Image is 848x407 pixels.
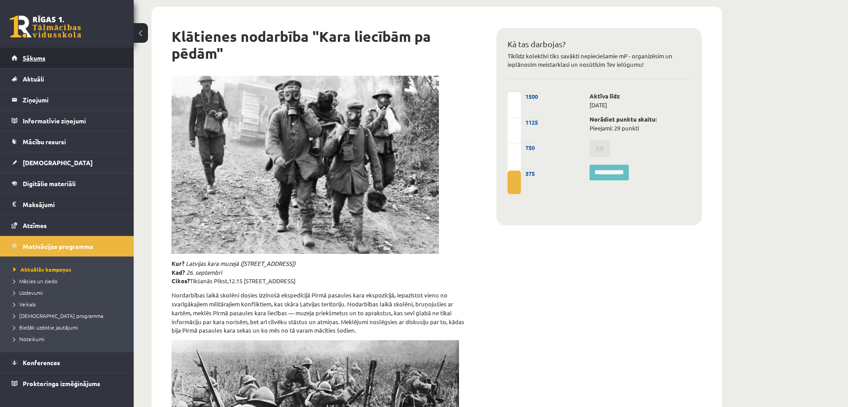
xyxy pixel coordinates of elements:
[12,131,123,152] a: Mācību resursi
[508,92,540,101] div: 1500
[508,39,691,49] h2: Kā tas darbojas?
[12,352,123,373] a: Konferences
[590,92,620,100] strong: Aktīva līdz
[12,152,123,173] a: [DEMOGRAPHIC_DATA]
[12,194,123,215] a: Maksājumi
[13,277,125,285] a: Mācies un ziedo
[508,52,691,69] p: Tiklīdz kolektīvi tiks savākti nepieciešamie mP - organizēsim un ieplānosim meistarklasi un nosūt...
[172,76,439,254] img: mlarge_41ca464a.jpg
[13,289,43,296] span: Uzdevumi
[23,358,60,366] span: Konferences
[13,312,103,319] span: [DEMOGRAPHIC_DATA] programma
[12,215,123,236] a: Atzīmes
[23,138,66,146] span: Mācību resursi
[13,265,125,273] a: Aktuālās kampaņas
[508,169,537,178] div: 375
[590,92,691,110] p: [DATE]
[13,312,125,320] a: [DEMOGRAPHIC_DATA] programma
[12,110,123,131] a: Informatīvie ziņojumi
[227,277,229,285] strong: .
[590,115,657,123] strong: Norādiet punktu skaitu:
[12,48,123,68] a: Sākums
[508,118,540,127] div: 1125
[23,179,76,187] span: Digitālie materiāli
[23,379,100,387] span: Proktoringa izmēģinājums
[13,324,78,331] span: Biežāk uzdotie jautājumi
[12,69,123,89] a: Aktuāli
[172,269,185,276] strong: Kad?
[172,277,190,285] strong: Cikos?
[23,159,93,167] span: [DEMOGRAPHIC_DATA]
[12,373,123,394] a: Proktoringa izmēģinājums
[508,143,537,152] div: 750
[13,300,125,308] a: Veikals
[172,28,470,62] h1: Klātienes nodarbība "Kara liecībām pa pēdām"
[186,260,295,267] em: Latvijas kara muzejā ([STREET_ADDRESS])
[23,242,93,250] span: Motivācijas programma
[23,221,47,229] span: Atzīmes
[23,75,44,83] span: Aktuāli
[12,236,123,256] a: Motivācijas programma
[13,335,125,343] a: Noteikumi
[172,259,470,285] p: Tikšanās Plkst 12.15 [STREET_ADDRESS]
[12,173,123,194] a: Digitālie materiāli
[13,301,36,308] span: Veikals
[13,335,45,342] span: Noteikumi
[23,194,123,215] legend: Maksājumi
[13,323,125,331] a: Biežāk uzdotie jautājumi
[172,260,184,267] strong: Kur?
[13,277,57,285] span: Mācies un ziedo
[23,54,45,62] span: Sākums
[12,90,123,110] a: Ziņojumi
[10,16,81,38] a: Rīgas 1. Tālmācības vidusskola
[186,269,222,276] em: 26. septembrī
[590,115,691,133] p: Pieejami: 29 punkti
[590,140,610,157] label: 50
[172,291,470,335] p: Nordarbības laikā skolēni dosies izzinošā ekspedīcijā Pirmā pasaules kara ekspozīcijā, iepazīstot...
[23,90,123,110] legend: Ziņojumi
[23,110,123,131] legend: Informatīvie ziņojumi
[13,266,71,273] span: Aktuālās kampaņas
[13,289,125,297] a: Uzdevumi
